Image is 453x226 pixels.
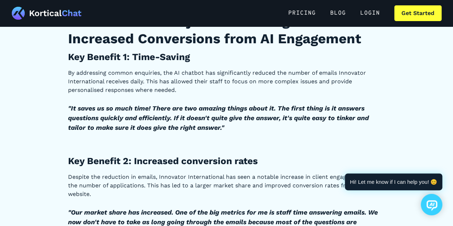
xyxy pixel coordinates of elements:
[68,69,385,94] p: By addressing common enquiries, the AI chatbot has significantly reduced the number of emails Inn...
[68,103,385,132] h5: ‍
[353,5,387,21] a: Login
[394,5,442,21] a: Get Started
[68,138,385,146] p: ‍
[281,5,323,21] a: Pricing
[68,155,385,167] h3: Key Benefit 2: Increased conversion rates
[68,104,369,131] em: "It saves us so much time! There are two amazing things about it. The first thing is it answers q...
[323,5,353,21] a: Blog
[68,51,385,63] h3: Key Benefit 1: Time-Saving
[68,13,385,48] h2: The Outcome: Major Time Saving and Increased Conversions from AI Engagement
[68,173,385,198] p: Despite the reduction in emails, Innovator International has seen a notable increase in client en...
